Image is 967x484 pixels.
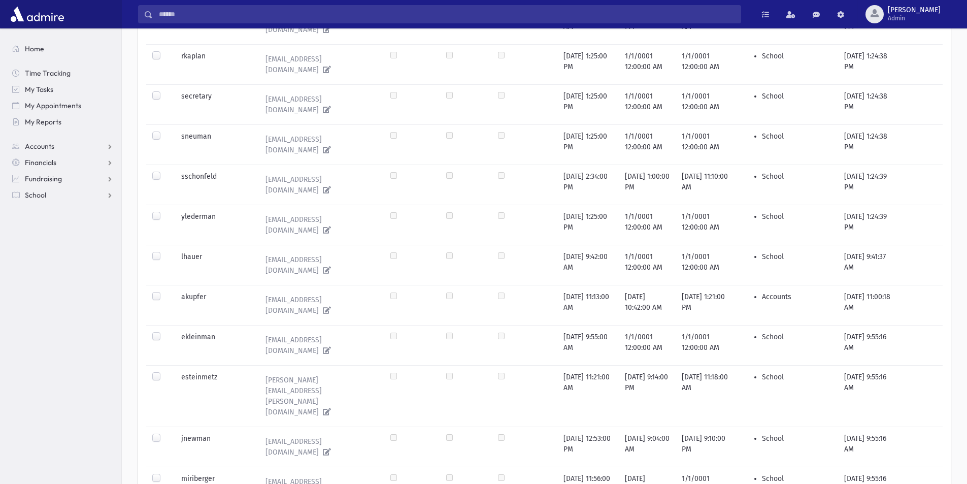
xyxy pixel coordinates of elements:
li: Accounts [762,292,831,302]
li: School [762,51,831,61]
td: ylederman [175,205,252,245]
a: [EMAIL_ADDRESS][DOMAIN_NAME] [257,433,378,461]
img: AdmirePro [8,4,66,24]
span: Financials [25,158,56,167]
td: [DATE] 1:25:00 PM [557,84,619,124]
td: 1/1/0001 12:00:00 AM [619,325,676,365]
td: 1/1/0001 12:00:00 AM [676,325,736,365]
a: [PERSON_NAME][EMAIL_ADDRESS][PERSON_NAME][DOMAIN_NAME] [257,372,378,421]
span: Fundraising [25,174,62,183]
span: School [25,190,46,200]
span: My Appointments [25,101,81,110]
td: [DATE] 9:55:16 AM [838,365,899,427]
td: [DATE] 9:55:16 AM [838,325,899,365]
a: [EMAIL_ADDRESS][DOMAIN_NAME] [257,251,378,279]
td: 1/1/0001 12:00:00 AM [676,84,736,124]
td: [DATE] 1:25:00 PM [557,44,619,84]
td: [DATE] 9:41:37 AM [838,245,899,285]
td: [DATE] 10:42:00 AM [619,285,676,325]
td: [DATE] 9:42:00 AM [557,245,619,285]
a: [EMAIL_ADDRESS][DOMAIN_NAME] [257,91,378,118]
li: School [762,211,831,222]
td: secretary [175,84,252,124]
li: School [762,131,831,142]
td: [DATE] 1:25:00 PM [557,124,619,165]
td: 1/1/0001 12:00:00 AM [619,245,676,285]
td: [DATE] 9:10:00 PM [676,427,736,467]
a: [EMAIL_ADDRESS][DOMAIN_NAME] [257,51,378,78]
li: School [762,372,831,382]
td: [DATE] 11:13:00 AM [557,285,619,325]
td: [DATE] 2:34:00 PM [557,165,619,205]
a: Financials [4,154,121,171]
td: sneuman [175,124,252,165]
td: lhauer [175,245,252,285]
a: My Appointments [4,98,121,114]
td: [DATE] 9:14:00 PM [619,365,676,427]
td: 1/1/0001 12:00:00 AM [619,44,676,84]
td: akupfer [175,285,252,325]
td: [DATE] 11:10:00 AM [676,165,736,205]
span: Accounts [25,142,54,151]
span: Time Tracking [25,69,71,78]
li: School [762,171,831,182]
li: School [762,91,831,102]
td: 1/1/0001 12:00:00 AM [619,124,676,165]
td: [DATE] 1:00:00 PM [619,165,676,205]
td: [DATE] 11:21:00 AM [557,365,619,427]
td: 1/1/0001 12:00:00 AM [676,245,736,285]
span: My Reports [25,117,61,126]
span: My Tasks [25,85,53,94]
td: [DATE] 11:00:18 AM [838,285,899,325]
li: School [762,433,831,444]
td: [DATE] 9:55:16 AM [838,427,899,467]
td: [DATE] 1:21:00 PM [676,285,736,325]
td: 1/1/0001 12:00:00 AM [676,124,736,165]
td: [DATE] 1:24:38 PM [838,44,899,84]
td: [DATE] 1:25:00 PM [557,205,619,245]
a: [EMAIL_ADDRESS][DOMAIN_NAME] [257,171,378,199]
span: Home [25,44,44,53]
li: School [762,251,831,262]
input: Search [153,5,741,23]
a: [EMAIL_ADDRESS][DOMAIN_NAME] [257,211,378,239]
td: [DATE] 11:18:00 AM [676,365,736,427]
li: School [762,473,831,484]
td: 1/1/0001 12:00:00 AM [619,205,676,245]
td: esteinmetz [175,365,252,427]
td: [DATE] 9:55:00 AM [557,325,619,365]
a: Time Tracking [4,65,121,81]
td: ekleinman [175,325,252,365]
td: jnewman [175,427,252,467]
a: Accounts [4,138,121,154]
a: [EMAIL_ADDRESS][DOMAIN_NAME] [257,292,378,319]
td: 1/1/0001 12:00:00 AM [676,44,736,84]
td: [DATE] 1:24:39 PM [838,205,899,245]
li: School [762,332,831,342]
a: My Tasks [4,81,121,98]
a: Home [4,41,121,57]
td: rkaplan [175,44,252,84]
span: Admin [888,14,941,22]
a: My Reports [4,114,121,130]
a: [EMAIL_ADDRESS][DOMAIN_NAME] [257,131,378,158]
td: 1/1/0001 12:00:00 AM [619,84,676,124]
td: [DATE] 1:24:38 PM [838,124,899,165]
a: [EMAIL_ADDRESS][DOMAIN_NAME] [257,332,378,359]
td: [DATE] 1:24:38 PM [838,84,899,124]
span: [PERSON_NAME] [888,6,941,14]
td: 1/1/0001 12:00:00 AM [676,205,736,245]
a: Fundraising [4,171,121,187]
td: [DATE] 12:53:00 PM [557,427,619,467]
td: [DATE] 1:24:39 PM [838,165,899,205]
td: [DATE] 9:04:00 AM [619,427,676,467]
a: School [4,187,121,203]
td: sschonfeld [175,165,252,205]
